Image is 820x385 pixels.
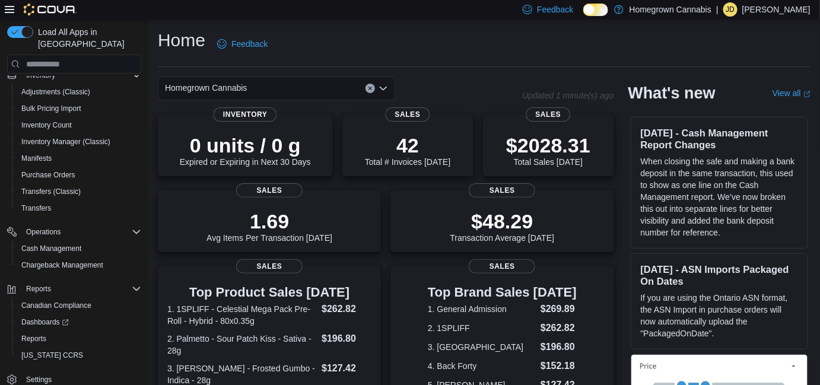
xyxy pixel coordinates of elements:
[541,321,577,335] dd: $262.82
[12,117,146,133] button: Inventory Count
[17,201,56,215] a: Transfers
[17,85,95,99] a: Adjustments (Classic)
[17,258,141,272] span: Chargeback Management
[180,133,311,157] p: 0 units / 0 g
[450,209,555,243] div: Transaction Average [DATE]
[506,133,590,157] p: $2028.31
[365,133,450,167] div: Total # Invoices [DATE]
[21,120,72,130] span: Inventory Count
[26,284,51,294] span: Reports
[17,101,86,116] a: Bulk Pricing Import
[12,133,146,150] button: Inventory Manager (Classic)
[17,241,141,256] span: Cash Management
[12,150,146,167] button: Manifests
[641,155,798,238] p: When closing the safe and making a bank deposit in the same transaction, this used to show as one...
[167,303,317,327] dt: 1. 1SPLIFF - Celestial Mega Pack Pre-Roll - Hybrid - 80x0.35g
[17,135,141,149] span: Inventory Manager (Classic)
[21,104,81,113] span: Bulk Pricing Import
[212,32,272,56] a: Feedback
[469,183,535,198] span: Sales
[17,332,141,346] span: Reports
[541,359,577,373] dd: $152.18
[12,183,146,200] button: Transfers (Classic)
[583,16,584,17] span: Dark Mode
[723,2,738,17] div: Jordan Denomme
[716,2,719,17] p: |
[21,351,83,360] span: [US_STATE] CCRS
[17,201,141,215] span: Transfers
[12,257,146,273] button: Chargeback Management
[17,151,56,166] a: Manifests
[206,209,332,243] div: Avg Items Per Transaction [DATE]
[21,225,66,239] button: Operations
[12,200,146,217] button: Transfers
[17,298,96,313] a: Canadian Compliance
[803,91,811,98] svg: External link
[322,332,371,346] dd: $196.80
[17,315,74,329] a: Dashboards
[206,209,332,233] p: 1.69
[506,133,590,167] div: Total Sales [DATE]
[21,244,81,253] span: Cash Management
[428,285,577,300] h3: Top Brand Sales [DATE]
[17,118,141,132] span: Inventory Count
[21,260,103,270] span: Chargeback Management
[12,347,146,364] button: [US_STATE] CCRS
[641,263,798,287] h3: [DATE] - ASN Imports Packaged On Dates
[17,184,141,199] span: Transfers (Classic)
[21,154,52,163] span: Manifests
[17,151,141,166] span: Manifests
[236,259,303,273] span: Sales
[167,285,371,300] h3: Top Product Sales [DATE]
[541,340,577,354] dd: $196.80
[2,224,146,240] button: Operations
[379,84,388,93] button: Open list of options
[17,348,141,362] span: Washington CCRS
[21,301,91,310] span: Canadian Compliance
[428,322,536,334] dt: 2. 1SPLIFF
[641,292,798,339] p: If you are using the Ontario ASN format, the ASN Import in purchase orders will now automatically...
[365,133,450,157] p: 42
[17,135,115,149] a: Inventory Manager (Classic)
[322,361,371,376] dd: $127.42
[17,241,86,256] a: Cash Management
[322,302,371,316] dd: $262.82
[742,2,811,17] p: [PERSON_NAME]
[21,187,81,196] span: Transfers (Classic)
[21,203,51,213] span: Transfers
[522,91,614,100] p: Updated 1 minute(s) ago
[17,168,80,182] a: Purchase Orders
[469,259,535,273] span: Sales
[12,84,146,100] button: Adjustments (Classic)
[428,360,536,372] dt: 4. Back Forty
[17,298,141,313] span: Canadian Compliance
[12,330,146,347] button: Reports
[214,107,277,122] span: Inventory
[541,302,577,316] dd: $269.89
[33,26,141,50] span: Load All Apps in [GEOGRAPHIC_DATA]
[17,258,108,272] a: Chargeback Management
[583,4,608,16] input: Dark Mode
[21,87,90,97] span: Adjustments (Classic)
[17,332,51,346] a: Reports
[628,84,716,103] h2: What's new
[165,81,247,95] span: Homegrown Cannabis
[24,4,77,15] img: Cova
[17,315,141,329] span: Dashboards
[26,375,52,384] span: Settings
[21,317,69,327] span: Dashboards
[726,2,735,17] span: JD
[630,2,712,17] p: Homegrown Cannabis
[21,282,141,296] span: Reports
[21,170,75,180] span: Purchase Orders
[167,333,317,357] dt: 2. Palmetto - Sour Patch Kiss - Sativa - 28g
[158,28,205,52] h1: Home
[17,168,141,182] span: Purchase Orders
[21,137,110,147] span: Inventory Manager (Classic)
[428,303,536,315] dt: 1. General Admission
[21,282,56,296] button: Reports
[386,107,430,122] span: Sales
[26,227,61,237] span: Operations
[773,88,811,98] a: View allExternal link
[21,225,141,239] span: Operations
